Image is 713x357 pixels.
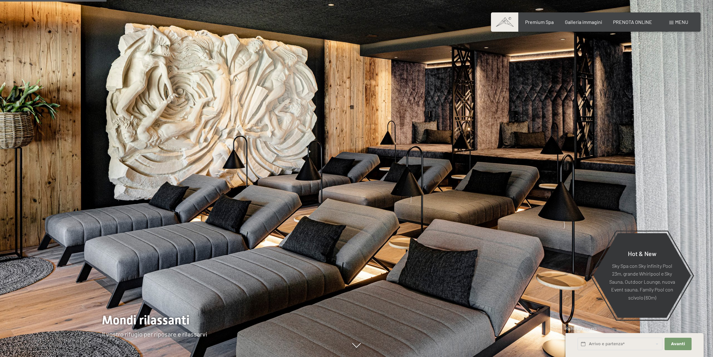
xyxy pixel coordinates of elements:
[665,338,691,350] button: Avanti
[675,19,688,25] span: Menu
[565,19,602,25] a: Galleria immagini
[565,326,597,331] span: Richiesta express
[525,19,554,25] a: Premium Spa
[608,262,676,301] p: Sky Spa con Sky infinity Pool 23m, grande Whirlpool e Sky Sauna, Outdoor Lounge, nuova Event saun...
[628,249,656,257] span: Hot & New
[593,233,691,318] a: Hot & New Sky Spa con Sky infinity Pool 23m, grande Whirlpool e Sky Sauna, Outdoor Lounge, nuova ...
[613,19,652,25] a: PRENOTA ONLINE
[671,341,685,347] span: Avanti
